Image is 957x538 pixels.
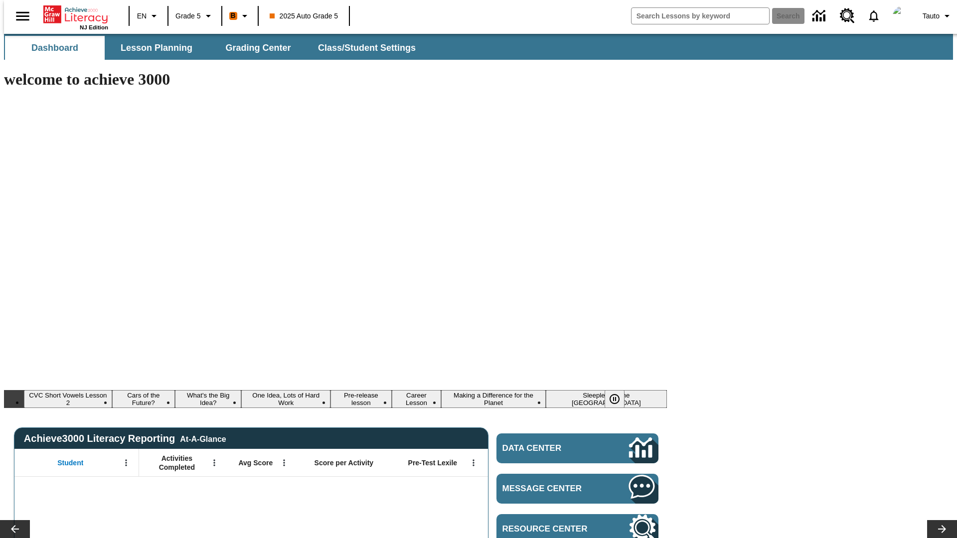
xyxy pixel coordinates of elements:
[408,458,458,467] span: Pre-Test Lexile
[441,390,545,408] button: Slide 7 Making a Difference for the Planet
[175,11,201,21] span: Grade 5
[315,458,374,467] span: Score per Activity
[466,455,481,470] button: Open Menu
[24,433,226,444] span: Achieve3000 Literacy Reporting
[80,24,108,30] span: NJ Edition
[806,2,834,30] a: Data Center
[112,390,175,408] button: Slide 2 Cars of the Future?
[4,36,425,60] div: SubNavbar
[270,11,338,21] span: 2025 Auto Grade 5
[887,3,919,29] button: Select a new avatar
[310,36,424,60] button: Class/Student Settings
[5,36,105,60] button: Dashboard
[496,433,658,463] a: Data Center
[919,7,957,25] button: Profile/Settings
[225,7,255,25] button: Boost Class color is orange. Change class color
[225,42,291,54] span: Grading Center
[4,70,667,89] h1: welcome to achieve 3000
[121,42,192,54] span: Lesson Planning
[632,8,769,24] input: search field
[43,4,108,24] a: Home
[834,2,861,29] a: Resource Center, Will open in new tab
[231,9,236,22] span: B
[137,11,147,21] span: EN
[502,524,599,534] span: Resource Center
[496,474,658,504] a: Message Center
[207,455,222,470] button: Open Menu
[923,11,940,21] span: Tauto
[605,390,625,408] button: Pause
[107,36,206,60] button: Lesson Planning
[502,443,596,453] span: Data Center
[927,520,957,538] button: Lesson carousel, Next
[605,390,635,408] div: Pause
[31,42,78,54] span: Dashboard
[8,1,37,31] button: Open side menu
[502,484,599,494] span: Message Center
[180,433,226,444] div: At-A-Glance
[4,34,953,60] div: SubNavbar
[330,390,392,408] button: Slide 5 Pre-release lesson
[175,390,242,408] button: Slide 3 What's the Big Idea?
[43,3,108,30] div: Home
[238,458,273,467] span: Avg Score
[119,455,134,470] button: Open Menu
[133,7,164,25] button: Language: EN, Select a language
[392,390,442,408] button: Slide 6 Career Lesson
[861,3,887,29] a: Notifications
[241,390,330,408] button: Slide 4 One Idea, Lots of Hard Work
[893,6,913,26] img: avatar image
[318,42,416,54] span: Class/Student Settings
[171,7,218,25] button: Grade: Grade 5, Select a grade
[57,458,83,467] span: Student
[144,454,210,472] span: Activities Completed
[208,36,308,60] button: Grading Center
[277,455,292,470] button: Open Menu
[546,390,667,408] button: Slide 8 Sleepless in the Animal Kingdom
[24,390,112,408] button: Slide 1 CVC Short Vowels Lesson 2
